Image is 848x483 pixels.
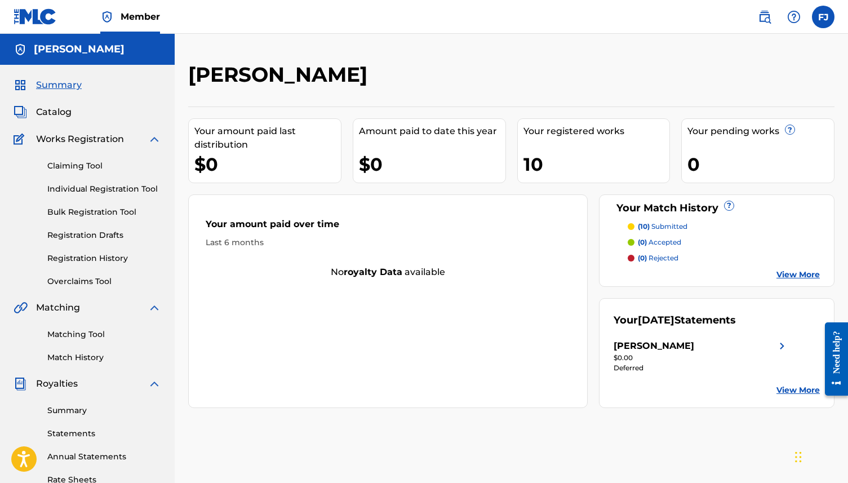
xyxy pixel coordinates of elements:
[758,10,771,24] img: search
[638,238,647,246] span: (0)
[344,267,402,277] strong: royalty data
[785,125,794,134] span: ?
[614,339,789,373] a: [PERSON_NAME]right chevron icon$0.00Deferred
[148,377,161,391] img: expand
[523,152,670,177] div: 10
[47,206,161,218] a: Bulk Registration Tool
[14,105,27,119] img: Catalog
[776,269,820,281] a: View More
[14,377,27,391] img: Royalties
[36,78,82,92] span: Summary
[359,152,505,177] div: $0
[194,125,341,152] div: Your amount paid last distribution
[614,313,736,328] div: Your Statements
[36,105,72,119] span: Catalog
[523,125,670,138] div: Your registered works
[47,252,161,264] a: Registration History
[816,313,848,404] iframe: Resource Center
[795,440,802,474] div: Drag
[775,339,789,353] img: right chevron icon
[47,329,161,340] a: Matching Tool
[47,276,161,287] a: Overclaims Tool
[359,125,505,138] div: Amount paid to date this year
[36,301,80,314] span: Matching
[121,10,160,23] span: Member
[14,43,27,56] img: Accounts
[148,301,161,314] img: expand
[14,132,28,146] img: Works Registration
[14,78,82,92] a: SummarySummary
[687,125,834,138] div: Your pending works
[638,237,681,247] p: accepted
[792,429,848,483] iframe: Chat Widget
[614,201,820,216] div: Your Match History
[194,152,341,177] div: $0
[638,314,674,326] span: [DATE]
[14,301,28,314] img: Matching
[776,384,820,396] a: View More
[787,10,801,24] img: help
[14,8,57,25] img: MLC Logo
[206,237,570,249] div: Last 6 months
[47,428,161,440] a: Statements
[34,43,125,56] h5: Fajar Juliawan
[148,132,161,146] img: expand
[812,6,834,28] div: User Menu
[14,78,27,92] img: Summary
[189,265,587,279] div: No available
[628,237,820,247] a: (0) accepted
[47,160,161,172] a: Claiming Tool
[47,451,161,463] a: Annual Statements
[100,10,114,24] img: Top Rightsholder
[188,62,373,87] h2: [PERSON_NAME]
[783,6,805,28] div: Help
[638,253,678,263] p: rejected
[36,377,78,391] span: Royalties
[14,105,72,119] a: CatalogCatalog
[725,201,734,210] span: ?
[628,221,820,232] a: (10) submitted
[753,6,776,28] a: Public Search
[47,352,161,364] a: Match History
[47,183,161,195] a: Individual Registration Tool
[47,405,161,416] a: Summary
[614,363,789,373] div: Deferred
[614,353,789,363] div: $0.00
[687,152,834,177] div: 0
[614,339,694,353] div: [PERSON_NAME]
[47,229,161,241] a: Registration Drafts
[638,221,687,232] p: submitted
[638,222,650,231] span: (10)
[206,218,570,237] div: Your amount paid over time
[628,253,820,263] a: (0) rejected
[638,254,647,262] span: (0)
[36,132,124,146] span: Works Registration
